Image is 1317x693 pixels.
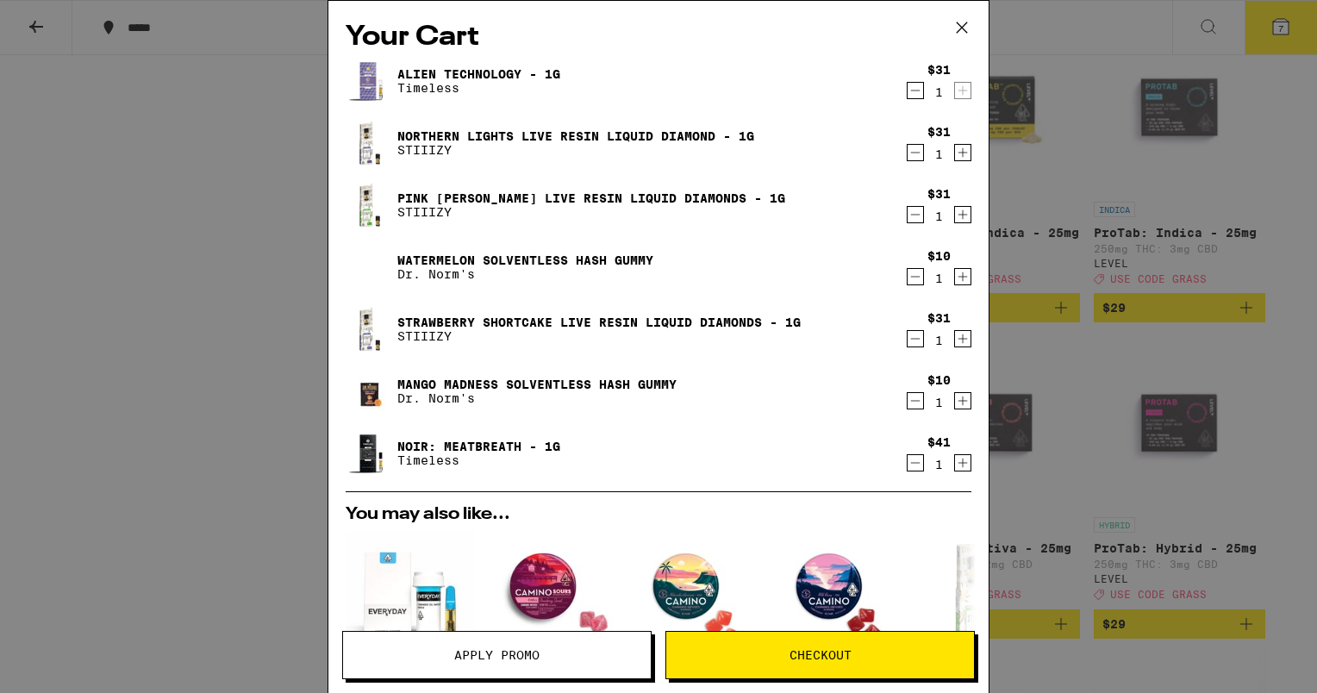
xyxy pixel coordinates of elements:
img: Strawberry Shortcake Live Resin Liquid Diamonds - 1g [346,305,394,353]
p: STIIIZY [397,143,754,157]
p: STIIIZY [397,205,785,219]
div: $10 [927,249,951,263]
button: Increment [954,392,971,409]
img: NOIR: Meatbreath - 1g [346,429,394,478]
div: $31 [927,187,951,201]
span: Apply Promo [454,649,540,661]
h2: You may also like... [346,506,971,523]
span: Hi. Need any help? [10,12,124,26]
a: Alien Technology - 1g [397,67,560,81]
button: Increment [954,454,971,471]
img: Pink Runtz Live Resin Liquid Diamonds - 1g [346,181,394,229]
div: 1 [927,458,951,471]
button: Increment [954,268,971,285]
div: 1 [927,209,951,223]
div: $10 [927,373,951,387]
div: $41 [927,435,951,449]
span: Checkout [790,649,852,661]
button: Decrement [907,144,924,161]
button: Decrement [907,82,924,99]
a: Mango Madness Solventless Hash Gummy [397,378,677,391]
p: STIIIZY [397,329,801,343]
button: Checkout [665,631,975,679]
div: 1 [927,147,951,161]
button: Apply Promo [342,631,652,679]
button: Increment [954,330,971,347]
button: Increment [954,82,971,99]
p: Dr. Norm's [397,267,653,281]
h2: Your Cart [346,18,971,57]
div: $31 [927,311,951,325]
p: Dr. Norm's [397,391,677,405]
a: Northern Lights Live Resin Liquid Diamond - 1g [397,129,754,143]
img: Camino - Strawberry Sunset Sour Gummies [489,532,618,661]
a: Pink [PERSON_NAME] Live Resin Liquid Diamonds - 1g [397,191,785,205]
button: Increment [954,144,971,161]
p: Timeless [397,453,560,467]
button: Decrement [907,268,924,285]
p: Timeless [397,81,560,95]
button: Decrement [907,206,924,223]
a: NOIR: Meatbreath - 1g [397,440,560,453]
img: Watermelon Solventless Hash Gummy [346,243,394,291]
button: Decrement [907,330,924,347]
img: Camino - Wild Berry Chill Gummies [775,532,904,661]
div: $31 [927,125,951,139]
img: Northern Lights Live Resin Liquid Diamond - 1g [346,119,394,167]
img: Alien Technology - 1g [346,57,394,105]
img: Everyday - Stargazer Diamond Infused - 1g [346,532,475,661]
img: Mango Madness Solventless Hash Gummy [346,367,394,415]
button: Decrement [907,392,924,409]
button: Decrement [907,454,924,471]
div: 1 [927,396,951,409]
img: STIIIZY - Lemon Cherry Gelato Liquid Diamond - 1g [918,532,1047,661]
div: 1 [927,272,951,285]
img: Camino - Watermelon Lemonade Bliss Gummies [632,532,761,661]
a: Strawberry Shortcake Live Resin Liquid Diamonds - 1g [397,315,801,329]
div: 1 [927,85,951,99]
div: 1 [927,334,951,347]
button: Increment [954,206,971,223]
div: $31 [927,63,951,77]
a: Watermelon Solventless Hash Gummy [397,253,653,267]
